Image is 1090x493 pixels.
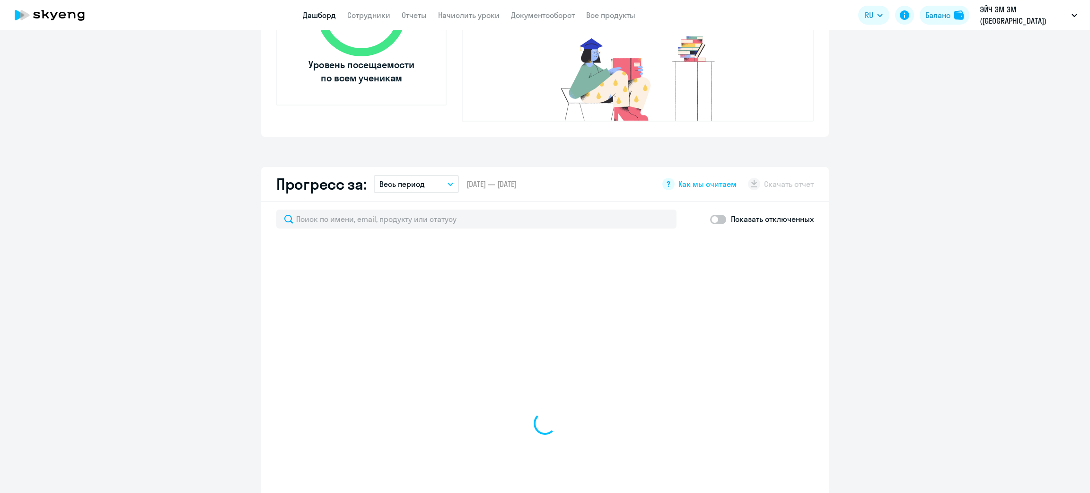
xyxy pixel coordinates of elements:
[276,210,677,229] input: Поиск по имени, email, продукту или статусу
[731,213,814,225] p: Показать отключенных
[543,34,733,121] img: no-truants
[511,10,575,20] a: Документооборот
[925,9,950,21] div: Баланс
[586,10,635,20] a: Все продукты
[374,175,459,193] button: Весь период
[379,178,425,190] p: Весь период
[858,6,889,25] button: RU
[678,179,737,189] span: Как мы считаем
[920,6,969,25] button: Балансbalance
[954,10,964,20] img: balance
[980,4,1068,26] p: ЭЙЧ ЭМ ЭМ ([GEOGRAPHIC_DATA]) [GEOGRAPHIC_DATA], ООО, #101338
[307,58,416,85] span: Уровень посещаемости по всем ученикам
[303,10,336,20] a: Дашборд
[865,9,873,21] span: RU
[347,10,390,20] a: Сотрудники
[276,175,366,194] h2: Прогресс за:
[402,10,427,20] a: Отчеты
[975,4,1082,26] button: ЭЙЧ ЭМ ЭМ ([GEOGRAPHIC_DATA]) [GEOGRAPHIC_DATA], ООО, #101338
[438,10,500,20] a: Начислить уроки
[466,179,517,189] span: [DATE] — [DATE]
